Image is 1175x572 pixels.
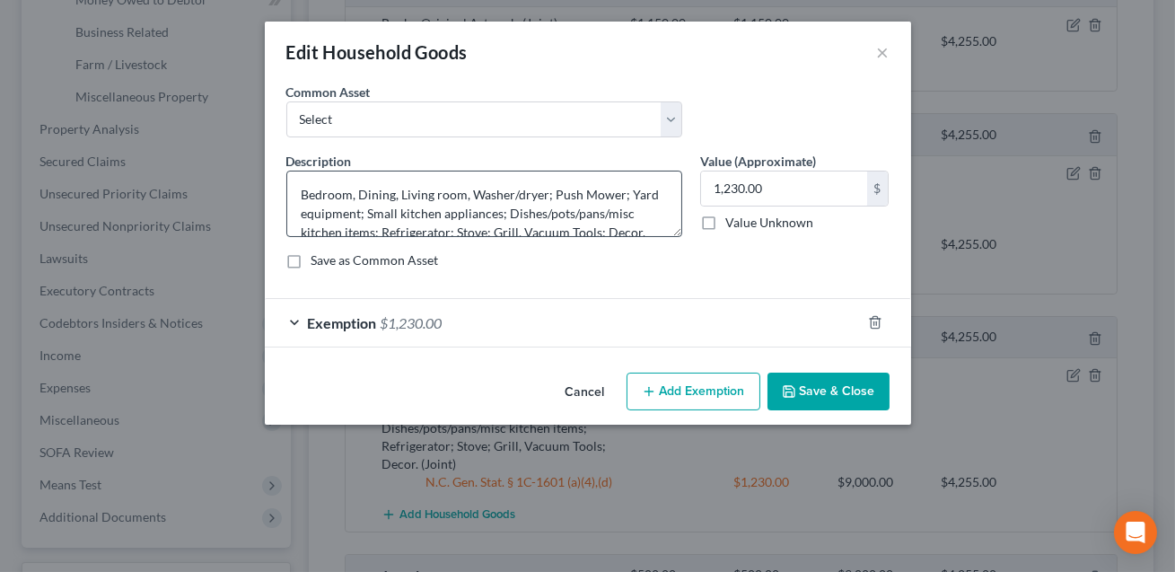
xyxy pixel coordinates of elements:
[286,40,468,65] div: Edit Household Goods
[700,152,816,171] label: Value (Approximate)
[767,373,890,410] button: Save & Close
[551,374,619,410] button: Cancel
[867,172,889,206] div: $
[701,172,867,206] input: 0.00
[381,314,443,331] span: $1,230.00
[311,251,439,269] label: Save as Common Asset
[286,83,371,101] label: Common Asset
[1114,511,1157,554] div: Open Intercom Messenger
[627,373,760,410] button: Add Exemption
[877,41,890,63] button: ×
[286,154,352,169] span: Description
[725,214,813,232] label: Value Unknown
[308,314,377,331] span: Exemption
